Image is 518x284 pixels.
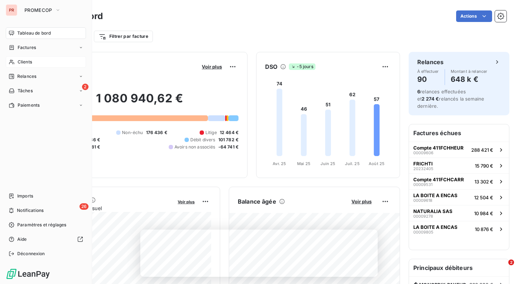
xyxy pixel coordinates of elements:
[79,203,88,210] span: 26
[409,142,509,157] button: Compte 411FCHHEUR00009606288 421 €
[220,129,238,136] span: 12 464 €
[41,204,173,212] span: Chiffre d'affaires mensuel
[18,44,36,51] span: Factures
[409,259,509,276] h6: Principaux débiteurs
[17,222,66,228] span: Paramètres et réglages
[417,89,484,109] span: relances effectuées et relancés la semaine dernière.
[413,214,433,218] span: 00009278
[409,157,509,173] button: FRICHTI2023240515 790 €
[475,163,493,169] span: 15 790 €
[494,259,511,277] iframe: Intercom live chat
[451,69,487,74] span: Montant à relancer
[6,268,50,280] img: Logo LeanPay
[265,62,277,71] h6: DSO
[409,221,509,237] button: LA BOITE A ENCAS0000980510 876 €
[17,73,36,80] span: Relances
[351,199,372,204] span: Voir plus
[190,137,215,143] span: Débit divers
[17,193,33,199] span: Imports
[413,151,433,155] span: 00009606
[471,147,493,153] span: 288 421 €
[456,10,492,22] button: Actions
[289,63,315,70] span: -5 jours
[413,198,432,203] span: 00009618
[475,226,493,232] span: 10 876 €
[140,230,378,277] iframe: Enquête de LeanPay
[94,31,153,42] button: Filtrer par facture
[17,236,27,243] span: Aide
[413,167,433,171] span: 20232405
[413,230,433,234] span: 00009805
[474,195,493,200] span: 12 504 €
[413,192,458,198] span: LA BOITE A ENCAS
[345,161,359,166] tspan: Juil. 25
[82,84,88,90] span: 2
[321,161,335,166] tspan: Juin 25
[422,96,439,102] span: 2 274 €
[417,89,420,94] span: 6
[409,124,509,142] h6: Factures échues
[413,208,453,214] span: NATURALIA SAS
[17,30,51,36] span: Tableau de bord
[24,7,52,13] span: PROMECOP
[146,129,167,136] span: 176 436 €
[17,207,44,214] span: Notifications
[174,144,215,150] span: Avoirs non associés
[18,102,40,108] span: Paiements
[202,64,222,70] span: Voir plus
[218,144,238,150] span: -64 741 €
[369,161,385,166] tspan: Août 25
[297,161,310,166] tspan: Mai 25
[6,219,86,231] a: Paramètres et réglages
[273,161,286,166] tspan: Avr. 25
[176,198,197,205] button: Voir plus
[218,137,238,143] span: 101 782 €
[474,210,493,216] span: 10 984 €
[6,27,86,39] a: Tableau de bord
[6,56,86,68] a: Clients
[413,224,458,230] span: LA BOITE A ENCAS
[417,74,439,85] h4: 90
[178,199,195,204] span: Voir plus
[413,182,432,187] span: 00009531
[409,173,509,189] button: Compte 411FCHCARR0000953113 302 €
[474,179,493,185] span: 13 302 €
[451,74,487,85] h4: 648 k €
[417,69,439,74] span: À effectuer
[413,161,433,167] span: FRICHTI
[413,145,464,151] span: Compte 411FCHHEUR
[6,85,86,97] a: 2Tâches
[18,88,33,94] span: Tâches
[409,205,509,221] button: NATURALIA SAS0000927810 984 €
[508,259,514,265] span: 2
[6,71,86,82] a: Relances
[413,177,464,182] span: Compte 411FCHCARR
[122,129,143,136] span: Non-échu
[6,234,86,245] a: Aide
[18,59,32,65] span: Clients
[6,42,86,53] a: Factures
[200,63,224,70] button: Voir plus
[17,250,45,257] span: Déconnexion
[6,99,86,111] a: Paiements
[349,198,374,205] button: Voir plus
[417,58,444,66] h6: Relances
[6,190,86,202] a: Imports
[238,197,276,206] h6: Balance âgée
[409,189,509,205] button: LA BOITE A ENCAS0000961812 504 €
[41,91,238,113] h2: 1 080 940,62 €
[6,4,17,16] div: PR
[205,129,217,136] span: Litige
